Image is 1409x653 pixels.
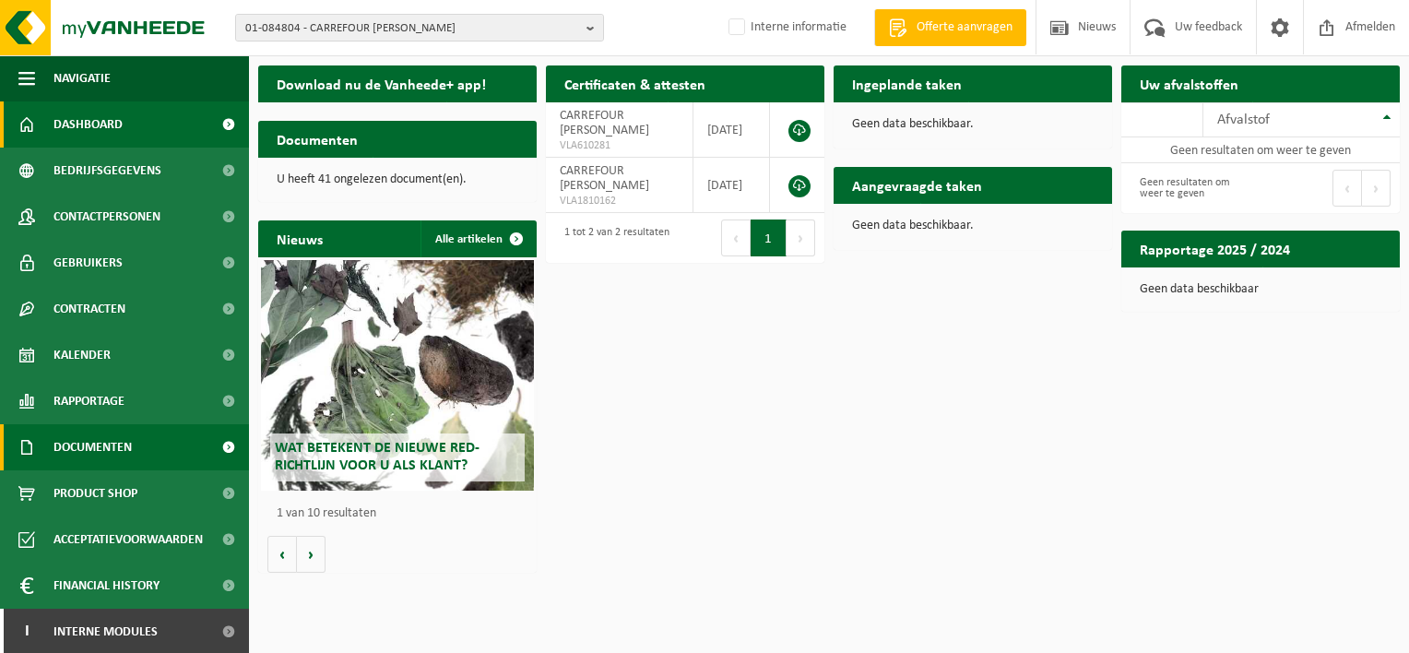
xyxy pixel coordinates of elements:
a: Bekijk rapportage [1262,267,1398,303]
h2: Documenten [258,121,376,157]
h2: Download nu de Vanheede+ app! [258,65,504,101]
span: 01-084804 - CARREFOUR [PERSON_NAME] [245,15,579,42]
span: Wat betekent de nieuwe RED-richtlijn voor u als klant? [275,441,480,473]
td: [DATE] [693,102,770,158]
button: Previous [721,220,751,256]
span: Rapportage [53,378,124,424]
span: Acceptatievoorwaarden [53,516,203,563]
p: Geen data beschikbaar. [852,220,1094,232]
span: Contracten [53,286,125,332]
span: Gebruikers [53,240,123,286]
h2: Nieuws [258,220,341,256]
div: Geen resultaten om weer te geven [1131,168,1251,208]
span: Offerte aanvragen [912,18,1017,37]
h2: Aangevraagde taken [834,167,1001,203]
td: Geen resultaten om weer te geven [1121,137,1400,163]
span: Kalender [53,332,111,378]
button: Vorige [267,536,297,573]
button: Next [1362,170,1391,207]
p: Geen data beschikbaar [1140,283,1381,296]
span: CARREFOUR [PERSON_NAME] [560,109,649,137]
span: CARREFOUR [PERSON_NAME] [560,164,649,193]
span: Contactpersonen [53,194,160,240]
button: Next [787,220,815,256]
span: Documenten [53,424,132,470]
label: Interne informatie [725,14,847,42]
span: Financial History [53,563,160,609]
span: Navigatie [53,55,111,101]
button: 01-084804 - CARREFOUR [PERSON_NAME] [235,14,604,42]
span: Afvalstof [1217,113,1270,127]
span: Product Shop [53,470,137,516]
p: Geen data beschikbaar. [852,118,1094,131]
span: Bedrijfsgegevens [53,148,161,194]
a: Alle artikelen [420,220,535,257]
button: 1 [751,220,787,256]
button: Volgende [297,536,326,573]
a: Offerte aanvragen [874,9,1026,46]
button: Previous [1332,170,1362,207]
p: U heeft 41 ongelezen document(en). [277,173,518,186]
span: Dashboard [53,101,123,148]
span: VLA1810162 [560,194,679,208]
h2: Uw afvalstoffen [1121,65,1257,101]
h2: Ingeplande taken [834,65,980,101]
h2: Certificaten & attesten [546,65,724,101]
h2: Rapportage 2025 / 2024 [1121,231,1308,267]
a: Wat betekent de nieuwe RED-richtlijn voor u als klant? [261,260,534,491]
p: 1 van 10 resultaten [277,507,527,520]
span: VLA610281 [560,138,679,153]
td: [DATE] [693,158,770,213]
div: 1 tot 2 van 2 resultaten [555,218,669,258]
